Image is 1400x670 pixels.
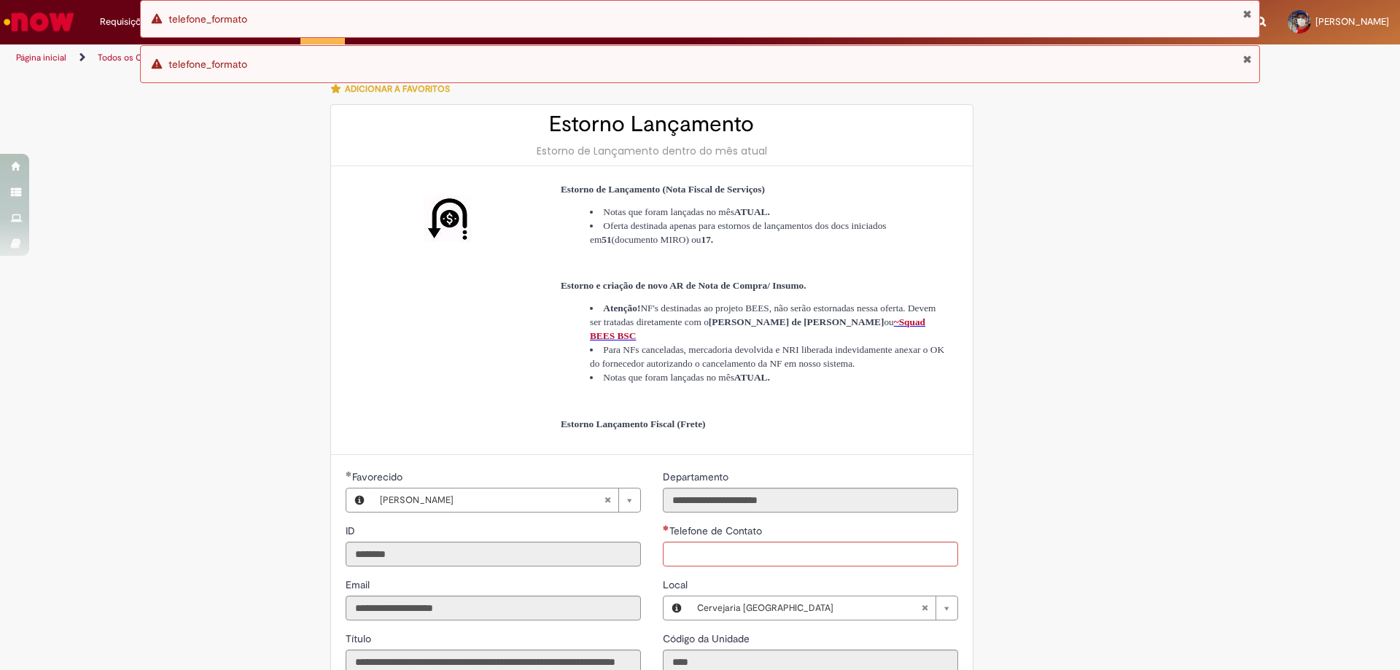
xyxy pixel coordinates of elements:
[346,523,358,538] label: Somente leitura - ID
[734,372,770,383] strong: ATUAL.
[690,596,957,620] a: Cervejaria [GEOGRAPHIC_DATA]Limpar campo Local
[352,470,405,483] span: Necessários - Favorecido
[663,632,752,645] span: Somente leitura - Código da Unidade
[561,280,806,291] span: Estorno e criação de novo AR de Nota de Compra/ Insumo.
[1242,53,1252,65] button: Fechar Notificação
[346,471,352,477] span: Obrigatório Preenchido
[669,524,765,537] span: Telefone de Contato
[345,83,450,95] span: Adicionar a Favoritos
[1,7,77,36] img: ServiceNow
[373,488,640,512] a: [PERSON_NAME]Limpar campo Favorecido
[697,596,921,620] span: Cervejaria [GEOGRAPHIC_DATA]
[561,418,706,429] span: Estorno Lançamento Fiscal (Frete)
[1315,15,1389,28] span: [PERSON_NAME]
[346,144,958,158] div: Estorno de Lançamento dentro do mês atual
[617,330,636,341] span: BSC
[663,525,669,531] span: Necessários
[590,343,947,370] li: Para NFs canceladas, mercadoria devolvida e NRI liberada indevidamente anexar o OK do fornecedor ...
[603,303,640,313] strong: Atenção!
[663,488,958,513] input: Departamento
[663,470,731,484] label: Somente leitura - Departamento
[663,631,752,646] label: Somente leitura - Código da Unidade
[346,112,958,136] h2: Estorno Lançamento
[168,12,247,26] span: telefone_formato
[663,470,731,483] span: Somente leitura - Departamento
[346,488,373,512] button: Favorecido, Visualizar este registro Marcos Antonio Felipe De Melo
[380,488,604,512] span: [PERSON_NAME]
[602,234,611,245] strong: 51
[346,542,641,566] input: ID
[561,184,765,195] span: Estorno de Lançamento (Nota Fiscal de Serviços)
[1242,8,1252,20] button: Fechar Notificação
[346,596,641,620] input: Email
[590,303,936,327] span: NF's destinadas ao projeto BEES, não serão estornadas nessa oferta. Devem ser tratadas diretament...
[596,488,618,512] abbr: Limpar campo Favorecido
[914,596,936,620] abbr: Limpar campo Local
[734,206,770,217] strong: ATUAL.
[346,524,358,537] span: Somente leitura - ID
[346,578,373,591] span: Somente leitura - Email
[590,219,947,246] li: Oferta destinada apenas para estornos de lançamentos dos docs iniciados em (documento MIRO) ou
[701,234,714,245] strong: 17.
[709,316,884,327] strong: [PERSON_NAME] de [PERSON_NAME]
[168,58,247,71] span: telefone_formato
[346,631,374,646] label: Somente leitura - Título
[100,15,151,29] span: Requisições
[590,370,947,384] li: Notas que foram lançadas no mês
[98,52,175,63] a: Todos os Catálogos
[663,542,958,566] input: Telefone de Contato
[346,577,373,592] label: Somente leitura - Email
[346,632,374,645] span: Somente leitura - Título
[16,52,66,63] a: Página inicial
[424,195,471,242] img: Estorno Lançamento
[663,578,691,591] span: Local
[11,44,922,71] ul: Trilhas de página
[664,596,690,620] button: Local, Visualizar este registro Cervejaria Pernambuco
[590,205,947,219] li: Notas que foram lançadas no mês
